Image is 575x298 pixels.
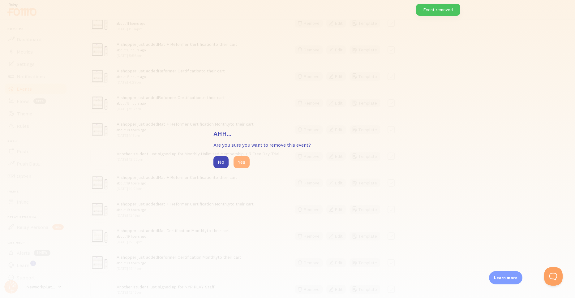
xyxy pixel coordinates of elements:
[544,267,563,286] iframe: Help Scout Beacon - Open
[213,156,229,168] button: No
[234,156,250,168] button: Yes
[416,4,460,16] div: Event removed
[489,271,522,284] div: Learn more
[213,130,362,138] h3: Ahh...
[494,275,517,281] p: Learn more
[213,141,362,149] p: Are you sure you want to remove this event?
